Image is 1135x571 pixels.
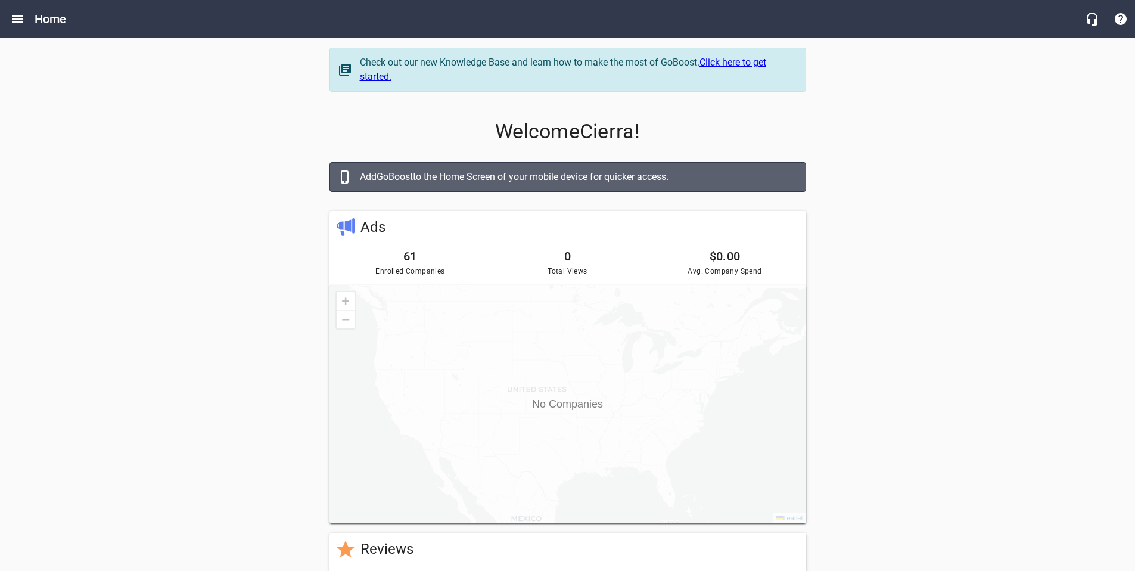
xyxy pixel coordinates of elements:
a: Reviews [360,541,413,557]
a: Ads [360,219,385,235]
button: Support Portal [1106,5,1135,33]
span: Avg. Company Spend [651,266,798,278]
h6: $0.00 [651,247,798,266]
p: Welcome Cierra ! [329,120,806,144]
div: Add GoBoost to the Home Screen of your mobile device for quicker access. [360,170,794,184]
span: Enrolled Companies [337,266,484,278]
span: Total Views [493,266,641,278]
button: Live Chat [1078,5,1106,33]
h6: 0 [493,247,641,266]
h6: 61 [337,247,484,266]
a: AddGoBoostto the Home Screen of your mobile device for quicker access. [329,162,806,192]
div: No Companies [329,285,806,523]
button: Open drawer [3,5,32,33]
div: Check out our new Knowledge Base and learn how to make the most of GoBoost. [360,55,794,84]
h6: Home [35,10,67,29]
